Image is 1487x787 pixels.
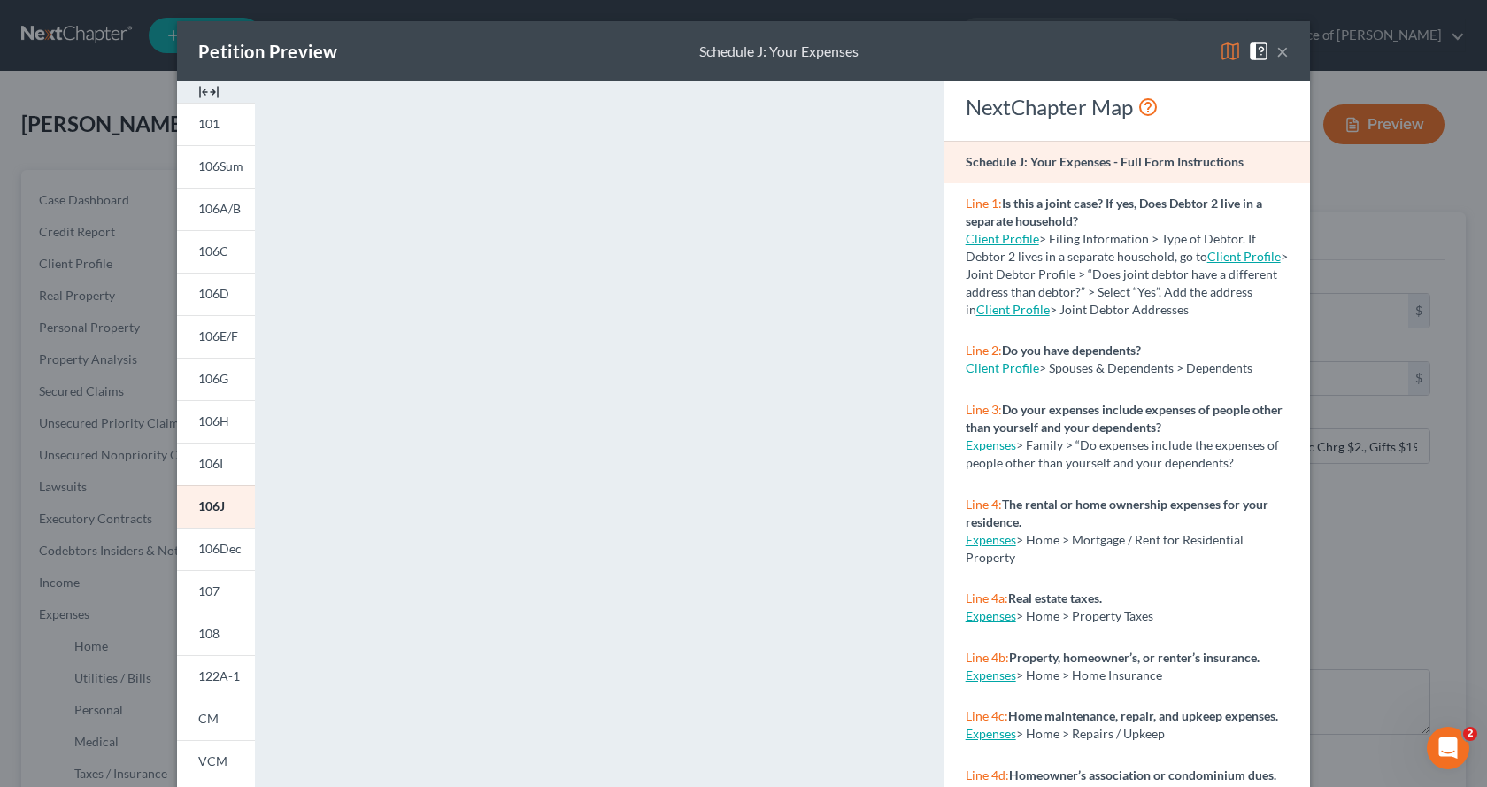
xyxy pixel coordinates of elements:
[1002,343,1141,358] strong: Do you have dependents?
[966,497,1268,529] strong: The rental or home ownership expenses for your residence.
[198,456,223,471] span: 106I
[966,768,1009,783] span: Line 4d:
[177,698,255,740] a: CM
[198,201,241,216] span: 106A/B
[1248,41,1269,62] img: help-close-5ba153eb36485ed6c1ea00a893f15db1cb9b99d6cae46e1a8edb6c62d00a1a76.svg
[177,485,255,528] a: 106J
[966,196,1262,228] strong: Is this a joint case? If yes, Does Debtor 2 live in a separate household?
[198,711,219,726] span: CM
[177,655,255,698] a: 122A-1
[198,39,337,64] div: Petition Preview
[1009,768,1276,783] strong: Homeowner’s association or condominium dues.
[966,360,1039,375] a: Client Profile
[1016,608,1153,623] span: > Home > Property Taxes
[1427,727,1469,769] iframe: Intercom live chat
[966,93,1289,121] div: NextChapter Map
[177,103,255,145] a: 101
[966,231,1039,246] a: Client Profile
[966,726,1016,741] a: Expenses
[966,708,1008,723] span: Line 4c:
[198,286,229,301] span: 106D
[966,196,1002,211] span: Line 1:
[966,497,1002,512] span: Line 4:
[1039,360,1252,375] span: > Spouses & Dependents > Dependents
[177,613,255,655] a: 108
[177,400,255,443] a: 106H
[966,650,1009,665] span: Line 4b:
[177,145,255,188] a: 106Sum
[976,302,1189,317] span: > Joint Debtor Addresses
[966,402,1283,435] strong: Do your expenses include expenses of people other than yourself and your dependents?
[966,608,1016,623] a: Expenses
[1207,249,1281,264] a: Client Profile
[966,343,1002,358] span: Line 2:
[966,532,1016,547] a: Expenses
[966,437,1279,470] span: > Family > “Do expenses include the expenses of people other than yourself and your dependents?
[198,498,225,513] span: 106J
[177,740,255,783] a: VCM
[198,668,240,683] span: 122A-1
[1009,650,1260,665] strong: Property, homeowner’s, or renter’s insurance.
[177,528,255,570] a: 106Dec
[1463,727,1477,741] span: 2
[966,590,1008,606] span: Line 4a:
[177,443,255,485] a: 106I
[177,188,255,230] a: 106A/B
[198,328,238,343] span: 106E/F
[198,626,220,641] span: 108
[699,42,859,62] div: Schedule J: Your Expenses
[198,753,227,768] span: VCM
[198,243,228,258] span: 106C
[198,158,243,174] span: 106Sum
[1220,41,1241,62] img: map-eea8200ae884c6f1103ae1953ef3d486a96c86aabb227e865a55264e3737af1f.svg
[177,570,255,613] a: 107
[198,371,228,386] span: 106G
[966,532,1244,565] span: > Home > Mortgage / Rent for Residential Property
[1016,726,1165,741] span: > Home > Repairs / Upkeep
[1276,41,1289,62] button: ×
[177,230,255,273] a: 106C
[198,81,220,103] img: expand-e0f6d898513216a626fdd78e52531dac95497ffd26381d4c15ee2fc46db09dca.svg
[966,231,1256,264] span: > Filing Information > Type of Debtor. If Debtor 2 lives in a separate household, go to
[198,116,220,131] span: 101
[177,273,255,315] a: 106D
[966,667,1016,683] a: Expenses
[966,437,1016,452] a: Expenses
[966,249,1288,317] span: > Joint Debtor Profile > “Does joint debtor have a different address than debtor?” > Select “Yes”...
[177,358,255,400] a: 106G
[177,315,255,358] a: 106E/F
[198,541,242,556] span: 106Dec
[966,402,1002,417] span: Line 3:
[1008,590,1102,606] strong: Real estate taxes.
[1016,667,1162,683] span: > Home > Home Insurance
[976,302,1050,317] a: Client Profile
[966,154,1244,169] strong: Schedule J: Your Expenses - Full Form Instructions
[198,413,229,428] span: 106H
[198,583,220,598] span: 107
[1008,708,1278,723] strong: Home maintenance, repair, and upkeep expenses.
